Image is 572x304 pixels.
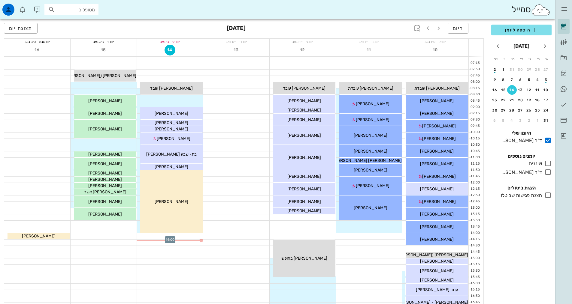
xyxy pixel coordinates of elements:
[32,45,43,55] button: 16
[420,98,454,103] span: [PERSON_NAME]
[203,39,269,45] div: יום ד׳ - י״ט באב
[165,45,175,55] button: 14
[354,168,387,173] span: [PERSON_NAME]
[469,136,481,141] div: 10:15
[517,54,525,64] th: ד׳
[146,152,197,157] span: בת- שבע [PERSON_NAME]
[496,26,547,34] span: הוספה ליומן
[420,237,454,242] span: [PERSON_NAME]
[397,252,468,258] span: [PERSON_NAME] ([PERSON_NAME])
[524,67,534,72] div: 29
[490,75,500,85] button: 9
[499,118,508,123] div: 5
[356,117,389,122] span: [PERSON_NAME]
[492,41,503,52] button: חודש הבא
[469,92,481,97] div: 08:30
[287,186,321,192] span: [PERSON_NAME]
[287,133,321,138] span: [PERSON_NAME]
[348,86,393,91] span: [PERSON_NAME] עובדת
[297,47,308,52] span: 12
[516,95,525,105] button: 20
[507,67,517,72] div: 31
[469,281,481,286] div: 16:00
[469,275,481,280] div: 15:45
[469,205,481,210] div: 13:00
[469,268,481,273] div: 15:30
[469,256,481,261] div: 15:00
[533,116,543,125] button: 1
[356,183,389,188] span: [PERSON_NAME]
[533,118,543,123] div: 1
[469,180,481,185] div: 12:00
[516,78,525,82] div: 6
[490,116,500,125] button: 6
[491,130,552,137] h4: היומן שלי
[356,101,389,106] span: [PERSON_NAME]
[492,54,500,64] th: ש׳
[32,47,43,52] span: 16
[490,106,500,115] button: 30
[469,243,481,248] div: 14:30
[88,183,122,188] span: [PERSON_NAME]
[516,85,525,95] button: 13
[420,186,454,192] span: [PERSON_NAME]
[88,161,122,166] span: [PERSON_NAME]
[499,67,508,72] div: 1
[516,116,525,125] button: 3
[4,23,38,34] button: תצוגת יום
[491,153,552,160] h4: יומנים נוספים
[469,98,481,103] div: 08:45
[541,75,551,85] button: 3
[137,39,203,45] div: יום ה׳ - כ׳ באב
[499,116,508,125] button: 5
[88,127,122,132] span: [PERSON_NAME]
[533,98,543,102] div: 18
[469,249,481,255] div: 14:45
[541,78,551,82] div: 3
[543,54,551,64] th: א׳
[541,106,551,115] button: 24
[469,117,481,122] div: 09:30
[420,278,454,283] span: [PERSON_NAME]
[155,199,188,204] span: [PERSON_NAME]
[469,287,481,292] div: 16:15
[509,54,517,64] th: ה׳
[507,65,517,74] button: 31
[155,111,188,116] span: [PERSON_NAME]
[430,45,441,55] button: 10
[507,106,517,115] button: 28
[541,65,551,74] button: 27
[88,152,122,157] span: [PERSON_NAME]
[469,73,481,78] div: 07:45
[469,111,481,116] div: 09:15
[499,98,508,102] div: 22
[453,25,463,31] span: היום
[499,95,508,105] button: 22
[524,98,534,102] div: 19
[469,224,481,229] div: 13:45
[499,75,508,85] button: 8
[490,98,500,102] div: 23
[287,208,321,213] span: [PERSON_NAME]
[524,108,534,112] div: 26
[541,116,551,125] button: 31
[526,54,534,64] th: ג׳
[516,67,525,72] div: 30
[231,47,242,52] span: 13
[499,65,508,74] button: 1
[516,108,525,112] div: 27
[9,25,32,31] span: תצוגת יום
[490,65,500,74] button: 2
[420,149,454,154] span: [PERSON_NAME]
[420,212,454,217] span: [PERSON_NAME]
[283,86,325,91] span: [PERSON_NAME] עובד
[499,108,508,112] div: 29
[336,39,402,45] div: יום ב׳ - י״ז באב
[469,161,481,166] div: 11:15
[534,54,542,64] th: ב׳
[507,118,517,123] div: 4
[422,136,456,141] span: [PERSON_NAME]
[22,234,56,239] span: [PERSON_NAME]
[354,205,387,210] span: [PERSON_NAME]
[334,158,402,163] span: [PERSON_NAME] [PERSON_NAME]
